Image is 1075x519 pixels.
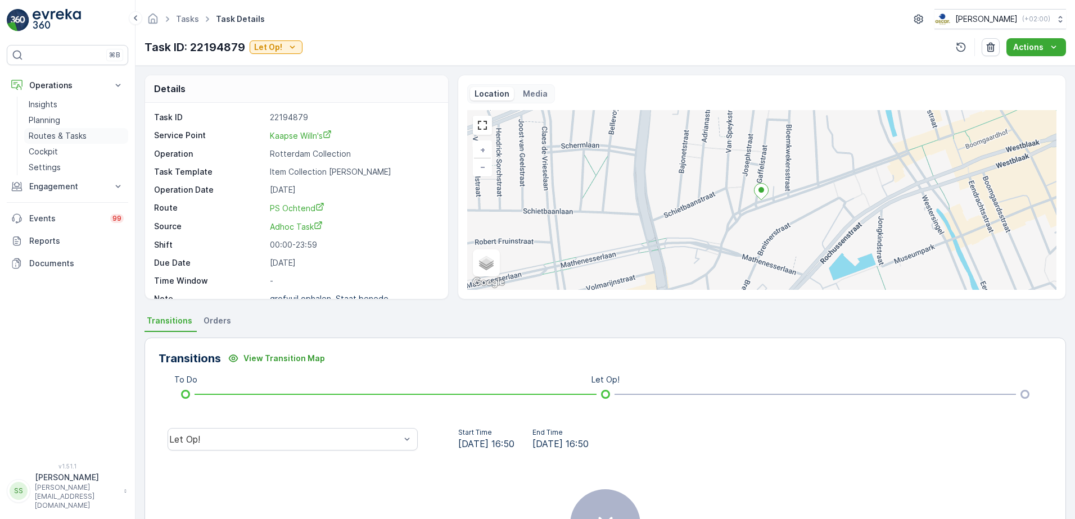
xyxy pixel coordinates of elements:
img: Google [470,275,507,290]
span: − [480,162,486,171]
div: Let Op! [169,434,400,444]
a: Zoom In [474,142,491,158]
span: Kaapse Willn's [270,131,332,140]
a: Reports [7,230,128,252]
a: Layers [474,251,499,275]
p: Settings [29,162,61,173]
a: Settings [24,160,128,175]
p: Note [154,293,265,304]
a: Events99 [7,207,128,230]
a: Routes & Tasks [24,128,128,144]
button: Operations [7,74,128,97]
p: Shift [154,239,265,251]
span: Adhoc Task [270,222,323,231]
a: Kaapse Willn's [270,130,436,142]
p: Task ID [154,112,265,123]
p: [PERSON_NAME] [955,13,1018,25]
a: Cockpit [24,144,128,160]
button: View Transition Map [221,349,332,367]
p: [PERSON_NAME][EMAIL_ADDRESS][DOMAIN_NAME] [35,483,118,510]
p: [DATE] [270,184,436,195]
p: Let Op! [591,374,620,385]
p: Operation [154,148,265,160]
a: Adhoc Task [270,221,436,233]
img: basis-logo_rgb2x.png [934,13,951,25]
a: View Fullscreen [474,117,491,134]
p: Media [523,88,548,99]
p: Rotterdam Collection [270,148,436,160]
p: Time Window [154,275,265,286]
p: [PERSON_NAME] [35,472,118,483]
p: - [270,275,436,286]
p: ⌘B [109,51,120,60]
p: Operation Date [154,184,265,195]
a: Zoom Out [474,158,491,175]
span: PS Ochtend [270,203,324,213]
p: Insights [29,99,57,110]
span: [DATE] 16:50 [458,437,514,450]
a: PS Ochtend [270,202,436,214]
span: + [480,145,485,154]
p: [DATE] [270,257,436,268]
span: v 1.51.1 [7,463,128,470]
p: grofvuil ophalen. Staat benede... [270,294,395,303]
span: Orders [204,315,231,326]
p: Start Time [458,428,514,437]
img: logo [7,9,29,31]
a: Open this area in Google Maps (opens a new window) [470,275,507,290]
p: Let Op! [254,42,282,53]
p: Reports [29,235,124,247]
a: Tasks [176,14,199,24]
button: [PERSON_NAME](+02:00) [934,9,1066,29]
p: Planning [29,115,60,126]
p: To Do [174,374,197,385]
p: Location [475,88,509,99]
span: Task Details [214,13,267,25]
p: Item Collection [PERSON_NAME] [270,166,436,177]
a: Homepage [147,17,159,26]
button: SS[PERSON_NAME][PERSON_NAME][EMAIL_ADDRESS][DOMAIN_NAME] [7,472,128,510]
a: Planning [24,112,128,128]
a: Documents [7,252,128,275]
p: Documents [29,258,124,269]
span: Transitions [147,315,192,326]
p: Actions [1013,42,1044,53]
p: Source [154,221,265,233]
p: 99 [112,214,121,223]
p: Task ID: 22194879 [144,39,245,56]
p: End Time [532,428,589,437]
p: Cockpit [29,146,58,157]
p: ( +02:00 ) [1022,15,1050,24]
span: [DATE] 16:50 [532,437,589,450]
button: Actions [1006,38,1066,56]
p: Events [29,213,103,224]
p: Details [154,82,186,95]
button: Engagement [7,175,128,198]
p: Routes & Tasks [29,130,87,142]
img: logo_light-DOdMpM7g.png [33,9,81,31]
button: Let Op! [250,40,302,54]
p: Engagement [29,181,106,192]
p: Transitions [159,350,221,367]
p: 00:00-23:59 [270,239,436,251]
p: View Transition Map [243,353,325,364]
p: 22194879 [270,112,436,123]
p: Route [154,202,265,214]
p: Due Date [154,257,265,268]
div: SS [10,482,28,500]
p: Operations [29,80,106,91]
p: Service Point [154,130,265,142]
p: Task Template [154,166,265,177]
a: Insights [24,97,128,112]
